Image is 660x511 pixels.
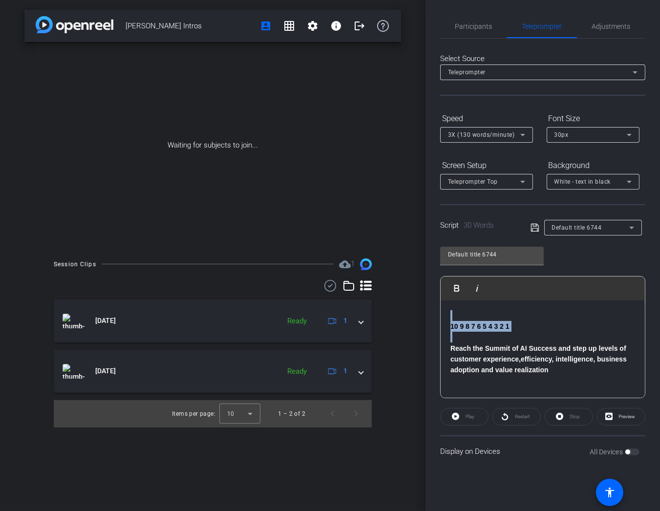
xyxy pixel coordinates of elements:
div: 1 – 2 of 2 [278,409,305,419]
span: Adjustments [592,23,631,30]
div: Session Clips [54,259,96,269]
span: Teleprompter Top [448,178,498,185]
mat-icon: grid_on [283,20,295,32]
strong: 10 9 8 7 6 5 4 3 2 1 [450,322,510,330]
div: Select Source [440,53,645,64]
mat-expansion-panel-header: thumb-nail[DATE]Ready1 [54,299,372,342]
div: Speed [440,110,533,127]
mat-icon: settings [307,20,319,32]
span: Default title 6744 [552,224,602,231]
span: 30 Words [464,221,494,230]
button: Italic (⌘I) [468,278,487,298]
img: thumb-nail [63,364,85,379]
div: Display on Devices [440,435,645,467]
span: Participants [455,23,492,30]
span: 1 [343,366,347,376]
span: Teleprompter [522,23,562,30]
div: Script [440,220,517,231]
mat-icon: logout [354,20,365,32]
div: Items per page: [172,409,215,419]
img: thumb-nail [63,314,85,328]
label: All Devices [590,447,625,457]
button: Previous page [321,402,344,426]
strong: Reach the Summit of AI Success and step up levels of customer experience, [450,344,626,363]
div: Font Size [547,110,639,127]
img: app-logo [36,16,113,33]
mat-expansion-panel-header: thumb-nail[DATE]Ready1 [54,350,372,393]
mat-icon: cloud_upload [339,258,351,270]
span: Preview [619,414,636,419]
mat-icon: info [330,20,342,32]
div: Background [547,157,639,174]
span: Destinations for your clips [339,258,355,270]
span: 1 [351,259,355,268]
span: 3X (130 words/minute) [448,131,515,138]
div: Ready [282,366,312,377]
span: White - text in black [554,178,611,185]
button: Bold (⌘B) [447,278,466,298]
input: Title [448,249,536,260]
span: 1 [343,316,347,326]
span: [DATE] [95,316,116,326]
span: 30px [554,131,569,138]
mat-icon: accessibility [604,487,616,498]
div: Screen Setup [440,157,533,174]
span: [DATE] [95,366,116,376]
button: Preview [597,408,645,426]
div: Ready [282,316,312,327]
span: [PERSON_NAME] Intros [126,16,254,36]
mat-icon: account_box [260,20,272,32]
button: Next page [344,402,368,426]
span: Teleprompter [448,69,486,76]
strong: efficiency, intelligence, business adoption and value realization [450,355,627,374]
img: Session clips [360,258,372,270]
div: Waiting for subjects to join... [24,42,401,249]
